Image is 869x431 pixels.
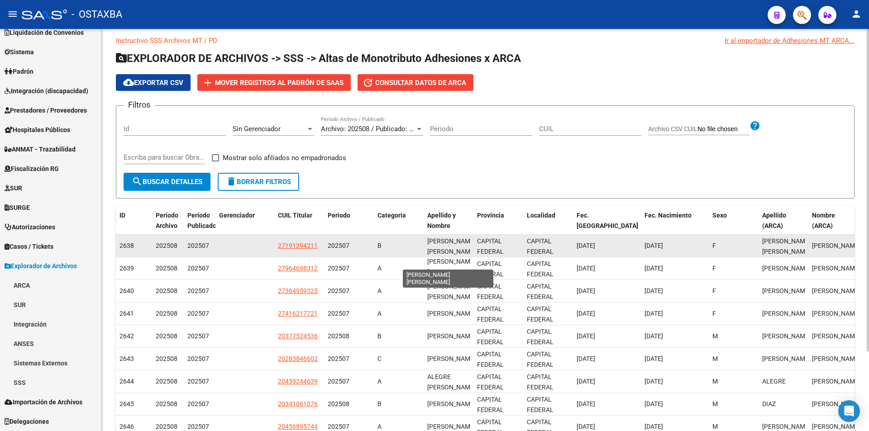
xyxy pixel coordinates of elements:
[712,332,718,340] span: M
[477,373,504,391] span: CAPITAL FEDERAL
[712,400,718,407] span: M
[278,378,318,385] span: 20459244639
[645,265,663,272] span: [DATE]
[712,265,716,272] span: F
[427,423,476,430] span: [PERSON_NAME]
[278,287,318,294] span: 27364959325
[377,265,382,272] span: A
[812,310,860,317] span: ANGELES DIAMELA
[278,355,318,362] span: 20283846602
[527,212,555,219] span: Localidad
[187,355,209,362] span: 202507
[119,423,134,430] span: 2646
[377,423,382,430] span: A
[5,164,59,174] span: Fiscalización RG
[762,332,811,340] span: VERGARA
[577,378,595,385] span: [DATE]
[5,397,82,407] span: Importación de Archivos
[750,120,760,131] mat-icon: help
[762,378,786,385] span: ALEGRE
[762,400,776,407] span: DIAZ
[328,378,349,385] span: 202507
[187,242,209,249] span: 202507
[156,310,177,317] span: 202508
[187,423,209,430] span: 202507
[377,310,382,317] span: A
[375,79,466,87] span: Consultar datos de ARCA
[278,265,318,272] span: 27964698312
[648,125,697,133] span: Archivo CSV CUIL
[274,206,324,246] datatable-header-cell: CUIL Titular
[377,332,382,340] span: B
[328,400,349,407] span: 202508
[641,206,709,246] datatable-header-cell: Fec. Nacimiento
[123,79,183,87] span: Exportar CSV
[645,212,692,219] span: Fec. Nacimiento
[156,332,177,340] span: 202508
[124,173,210,191] button: Buscar Detalles
[156,287,177,294] span: 202508
[377,378,382,385] span: A
[187,332,209,340] span: 202507
[762,265,811,272] span: TOUZA SIFONTES
[184,206,215,246] datatable-header-cell: Período Publicado
[156,423,177,430] span: 202508
[324,206,374,246] datatable-header-cell: Periodo
[477,237,504,255] span: CAPITAL FEDERAL
[124,99,155,111] h3: Filtros
[5,105,87,115] span: Prestadores / Proveedores
[328,310,349,317] span: 202507
[278,423,318,430] span: 20456895744
[119,400,134,407] span: 2645
[709,206,759,246] datatable-header-cell: Sexo
[116,52,521,65] span: EXPLORADOR DE ARCHIVOS -> SSS -> Altas de Monotributo Adhesiones x ARCA
[5,144,76,154] span: ANMAT - Trazabilidad
[119,287,134,294] span: 2640
[119,355,134,362] span: 2643
[577,423,595,430] span: [DATE]
[321,125,431,133] span: Archivo: 202508 / Publicado: 202507
[527,305,554,323] span: CAPITAL FEDERAL
[645,310,663,317] span: [DATE]
[119,242,134,249] span: 2638
[119,310,134,317] span: 2641
[363,77,373,88] mat-icon: update
[328,355,349,362] span: 202507
[328,242,349,249] span: 202507
[645,332,663,340] span: [DATE]
[187,400,209,407] span: 202507
[477,396,504,413] span: CAPITAL FEDERAL
[712,287,716,294] span: F
[427,212,456,229] span: Apellido y Nombre
[762,212,786,229] span: Apellido (ARCA)
[759,206,808,246] datatable-header-cell: Apellido (ARCA)
[577,332,595,340] span: [DATE]
[812,423,860,430] span: MAURO FELIPE
[358,74,473,91] button: Consultar datos de ARCA
[712,212,727,219] span: Sexo
[132,176,143,187] mat-icon: search
[712,423,718,430] span: M
[527,283,554,300] span: CAPITAL FEDERAL
[477,212,504,219] span: Provincia
[762,423,811,430] span: VASSALLO
[187,287,209,294] span: 202507
[328,423,349,430] span: 202507
[812,378,860,385] span: CARLOS ARIEL
[527,396,554,413] span: CAPITAL FEDERAL
[119,265,134,272] span: 2639
[812,287,860,294] span: YAMILA IVANA
[573,206,641,246] datatable-header-cell: Fec. Alta
[427,355,476,362] span: [PERSON_NAME]
[278,400,318,407] span: 20341061076
[712,355,718,362] span: M
[477,283,504,300] span: CAPITAL FEDERAL
[156,378,177,385] span: 202508
[328,332,349,340] span: 202508
[577,287,595,294] span: [DATE]
[328,287,349,294] span: 202507
[645,242,663,249] span: [DATE]
[218,173,299,191] button: Borrar Filtros
[328,265,349,272] span: 202507
[812,212,835,229] span: Nombre (ARCA)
